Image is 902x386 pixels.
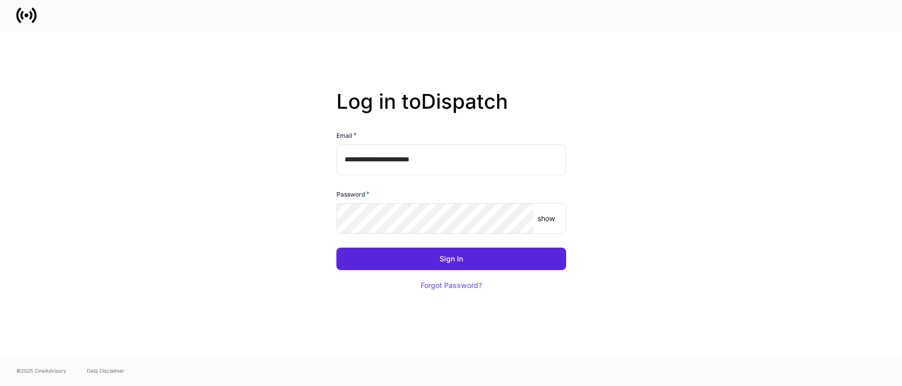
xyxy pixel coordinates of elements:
[440,255,463,262] div: Sign In
[336,89,566,130] h2: Log in to Dispatch
[336,248,566,270] button: Sign In
[408,274,495,297] button: Forgot Password?
[421,282,482,289] div: Forgot Password?
[87,367,125,375] a: Data Disclaimer
[336,130,357,140] h6: Email
[16,367,66,375] span: © 2025 OneAdvisory
[336,189,370,199] h6: Password
[538,213,555,224] p: show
